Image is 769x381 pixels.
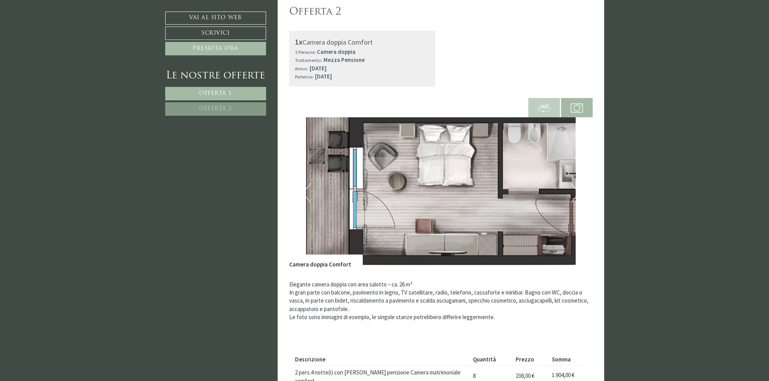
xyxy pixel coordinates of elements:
[165,12,266,25] a: Vai al sito web
[108,44,298,75] div: [PERSON_NAME], grazie mille per l'offerta, per noi va bene l'offerta 1, a brevissimo mando conferma
[538,102,550,114] img: 360-grad.svg
[289,280,593,321] p: Elegante camera doppia con area salotto ~ ca. 26 m² In gran parte con balcone, pavimento in legno...
[6,20,106,42] div: Buon giorno, come possiamo aiutarla?
[112,46,292,52] div: Lei
[513,354,549,365] th: Prezzo
[303,183,311,203] button: Previous
[295,65,308,72] small: Arrivo:
[516,372,534,379] span: 238,00 €
[137,6,167,18] div: giovedì
[12,22,102,28] div: Montis – Active Nature Spa
[295,57,322,63] small: Trattamento:
[295,37,429,48] div: Camera doppia Comfort
[199,91,232,96] span: Offerta 1
[295,354,470,365] th: Descrizione
[549,354,586,365] th: Somma
[323,56,365,63] b: Mezza Pensione
[295,49,316,55] small: 2 Persone:
[470,354,513,365] th: Quantità
[571,102,583,114] img: camera.svg
[289,5,341,19] div: Offerta 2
[571,183,579,203] button: Next
[295,37,303,47] b: 1x
[310,65,327,72] b: [DATE]
[289,117,593,269] img: image
[165,42,266,55] a: Prenota ora
[165,27,266,40] a: Scrivici
[12,36,102,41] small: 08:58
[165,69,266,83] div: Le nostre offerte
[261,203,304,216] button: Invia
[317,48,355,55] b: Camera doppia
[112,68,292,73] small: 09:22
[199,106,232,112] span: Offerta 2
[315,73,332,80] b: [DATE]
[295,73,314,80] small: Partenza:
[289,255,363,268] div: Camera doppia Comfort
